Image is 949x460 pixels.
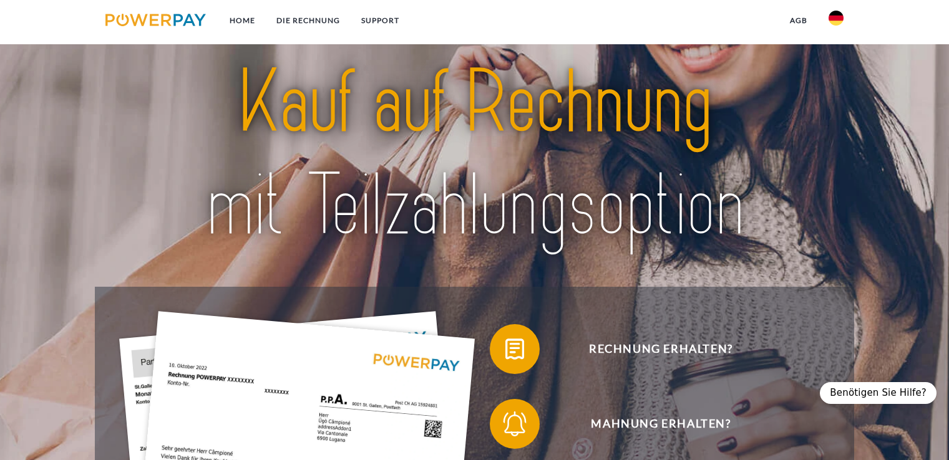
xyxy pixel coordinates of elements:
span: Rechnung erhalten? [508,324,814,374]
img: de [829,11,844,26]
a: Home [219,9,266,32]
a: agb [779,9,818,32]
a: SUPPORT [351,9,410,32]
div: Benötigen Sie Hilfe? [820,382,937,404]
button: Rechnung erhalten? [490,324,814,374]
span: Mahnung erhalten? [508,399,814,449]
img: logo-powerpay.svg [105,14,206,26]
img: qb_bill.svg [499,333,530,365]
img: title-powerpay_de.svg [142,46,807,262]
img: qb_bell.svg [499,408,530,439]
button: Mahnung erhalten? [490,399,814,449]
a: DIE RECHNUNG [266,9,351,32]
